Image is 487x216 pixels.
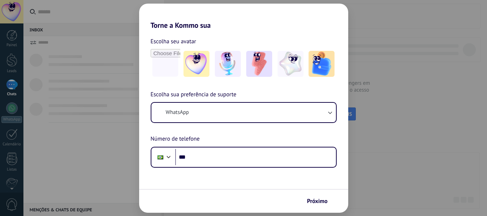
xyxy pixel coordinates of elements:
span: WhatsApp [166,109,189,116]
img: -4.jpeg [278,51,304,77]
img: -3.jpeg [246,51,272,77]
span: Escolha sua preferência de suporte [151,90,236,100]
h2: Torne a Kommo sua [139,4,348,30]
button: WhatsApp [151,103,336,122]
img: -5.jpeg [309,51,335,77]
img: -2.jpeg [215,51,241,77]
span: Número de telefone [151,135,200,144]
img: -1.jpeg [183,51,209,77]
span: Escolha seu avatar [151,37,196,46]
button: Próximo [304,195,337,207]
span: Próximo [307,199,328,204]
div: Brazil: + 55 [154,150,167,165]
